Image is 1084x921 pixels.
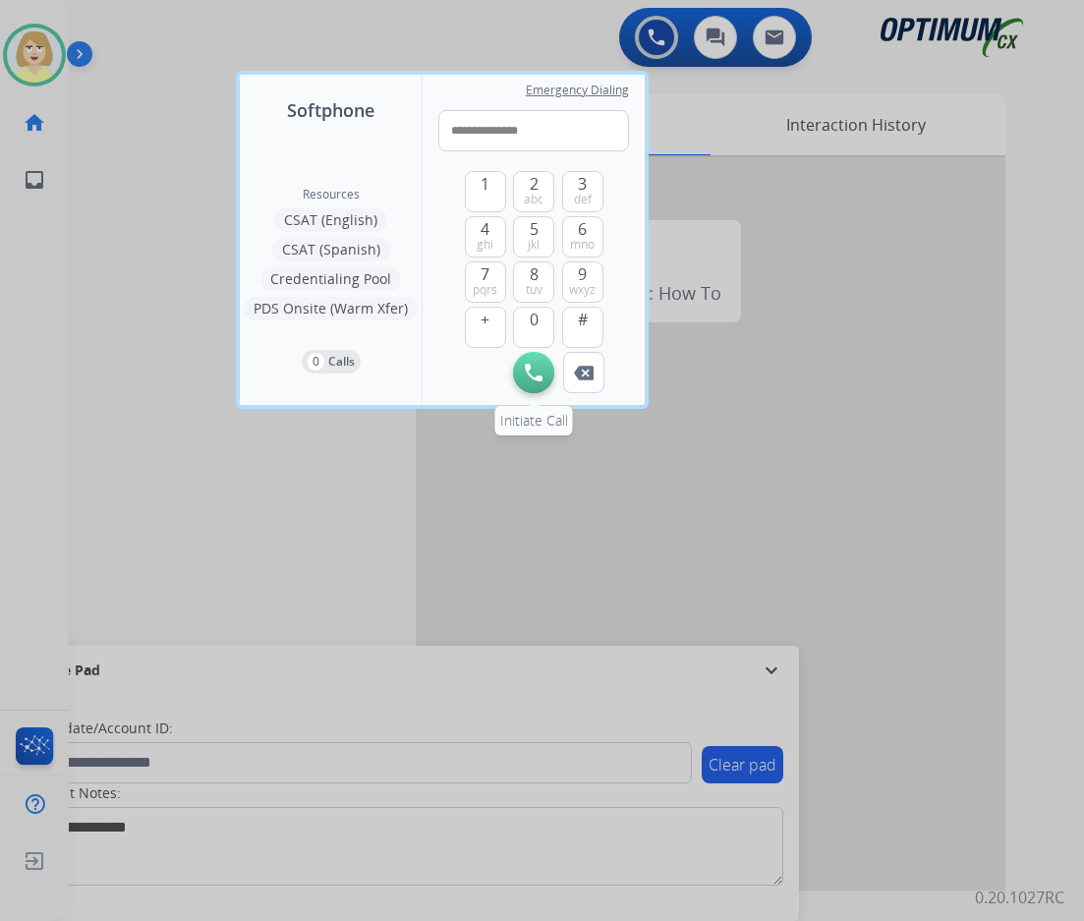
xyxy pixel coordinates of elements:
p: 0.20.1027RC [975,886,1064,909]
button: Credentialing Pool [260,267,401,291]
span: mno [570,237,595,253]
button: 6mno [562,216,603,258]
button: Initiate Call [513,352,554,393]
span: Emergency Dialing [526,83,629,98]
img: call-button [574,366,594,380]
span: wxyz [569,282,596,298]
span: 5 [530,217,539,241]
button: 0Calls [302,350,361,374]
span: jkl [528,237,540,253]
span: Initiate Call [500,411,568,430]
span: Resources [303,187,360,202]
span: # [578,308,588,331]
span: 8 [530,262,539,286]
img: call-button [525,364,542,381]
button: 0 [513,307,554,348]
button: 8tuv [513,261,554,303]
span: 9 [578,262,587,286]
button: 9wxyz [562,261,603,303]
span: 4 [481,217,489,241]
button: CSAT (English) [274,208,387,232]
span: abc [524,192,543,207]
button: 4ghi [465,216,506,258]
span: ghi [477,237,493,253]
span: pqrs [473,282,497,298]
button: 5jkl [513,216,554,258]
span: 0 [530,308,539,331]
button: 2abc [513,171,554,212]
button: 3def [562,171,603,212]
span: 3 [578,172,587,196]
button: # [562,307,603,348]
span: 1 [481,172,489,196]
p: 0 [308,353,324,371]
span: def [574,192,592,207]
p: Calls [328,353,355,371]
span: tuv [526,282,542,298]
button: 7pqrs [465,261,506,303]
span: 2 [530,172,539,196]
span: 6 [578,217,587,241]
button: 1 [465,171,506,212]
button: CSAT (Spanish) [272,238,390,261]
span: Softphone [287,96,374,124]
span: 7 [481,262,489,286]
span: + [481,308,489,331]
button: + [465,307,506,348]
button: PDS Onsite (Warm Xfer) [244,297,418,320]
